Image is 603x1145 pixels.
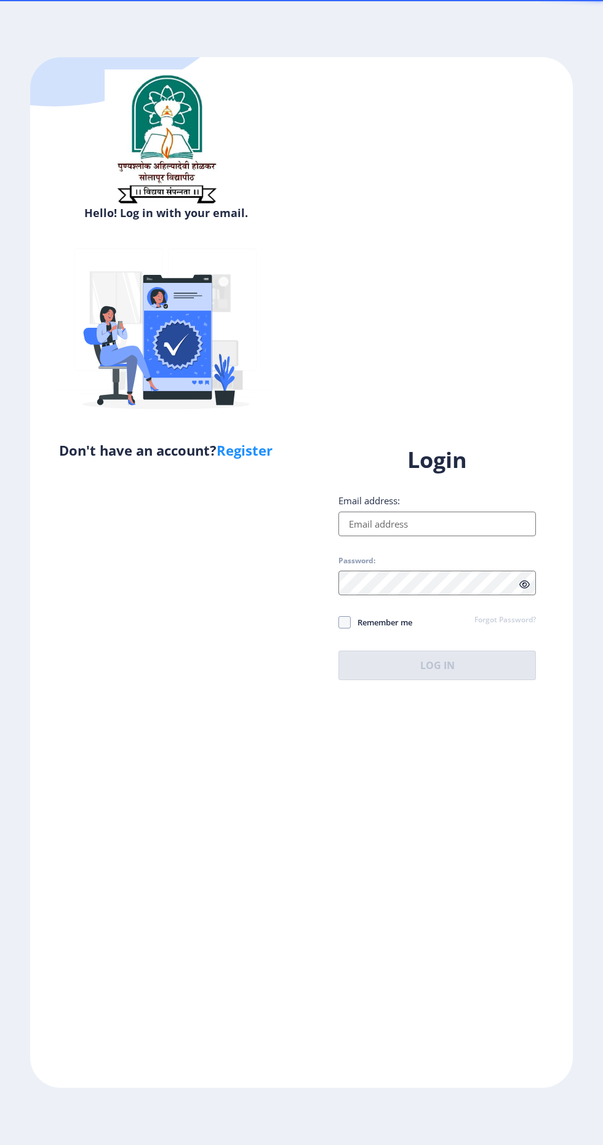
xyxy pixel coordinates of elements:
[39,440,292,460] h5: Don't have an account?
[39,205,292,220] h6: Hello! Log in with your email.
[474,615,536,626] a: Forgot Password?
[338,494,400,507] label: Email address:
[105,69,228,208] img: sulogo.png
[351,615,412,630] span: Remember me
[217,441,273,459] a: Register
[338,445,536,475] h1: Login
[338,512,536,536] input: Email address
[338,651,536,680] button: Log In
[58,225,274,440] img: Verified-rafiki.svg
[338,556,375,566] label: Password:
